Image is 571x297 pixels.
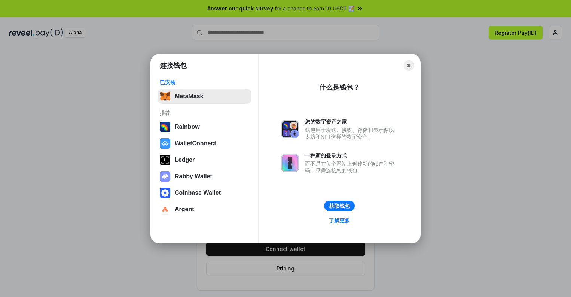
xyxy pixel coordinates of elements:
div: 钱包用于发送、接收、存储和显示像以太坊和NFT这样的数字资产。 [305,127,398,140]
button: MetaMask [158,89,251,104]
div: MetaMask [175,93,203,100]
img: svg+xml,%3Csvg%20width%3D%2228%22%20height%3D%2228%22%20viewBox%3D%220%200%2028%2028%22%20fill%3D... [160,138,170,149]
button: Close [404,60,414,71]
div: 已安装 [160,79,249,86]
div: Rabby Wallet [175,173,212,180]
img: svg+xml,%3Csvg%20width%3D%2228%22%20height%3D%2228%22%20viewBox%3D%220%200%2028%2028%22%20fill%3D... [160,204,170,215]
img: svg+xml,%3Csvg%20xmlns%3D%22http%3A%2F%2Fwww.w3.org%2F2000%2Fsvg%22%20width%3D%2228%22%20height%3... [160,155,170,165]
img: svg+xml,%3Csvg%20xmlns%3D%22http%3A%2F%2Fwww.w3.org%2F2000%2Fsvg%22%20fill%3D%22none%22%20viewBox... [281,154,299,172]
img: svg+xml,%3Csvg%20fill%3D%22none%22%20height%3D%2233%22%20viewBox%3D%220%200%2035%2033%22%20width%... [160,91,170,101]
div: 什么是钱包？ [319,83,360,92]
button: 获取钱包 [324,201,355,211]
img: svg+xml,%3Csvg%20width%3D%2228%22%20height%3D%2228%22%20viewBox%3D%220%200%2028%2028%22%20fill%3D... [160,188,170,198]
div: WalletConnect [175,140,216,147]
img: svg+xml,%3Csvg%20width%3D%22120%22%20height%3D%22120%22%20viewBox%3D%220%200%20120%20120%22%20fil... [160,122,170,132]
div: 获取钱包 [329,203,350,209]
div: 而不是在每个网站上创建新的账户和密码，只需连接您的钱包。 [305,160,398,174]
button: Rabby Wallet [158,169,251,184]
button: Ledger [158,152,251,167]
button: Argent [158,202,251,217]
img: svg+xml,%3Csvg%20xmlns%3D%22http%3A%2F%2Fwww.w3.org%2F2000%2Fsvg%22%20fill%3D%22none%22%20viewBox... [281,120,299,138]
div: Rainbow [175,124,200,130]
div: 推荐 [160,110,249,116]
div: Coinbase Wallet [175,190,221,196]
button: Rainbow [158,119,251,134]
img: svg+xml,%3Csvg%20xmlns%3D%22http%3A%2F%2Fwww.w3.org%2F2000%2Fsvg%22%20fill%3D%22none%22%20viewBox... [160,171,170,182]
a: 了解更多 [324,216,354,225]
h1: 连接钱包 [160,61,187,70]
div: 一种新的登录方式 [305,152,398,159]
div: 您的数字资产之家 [305,118,398,125]
div: Ledger [175,157,195,163]
button: WalletConnect [158,136,251,151]
div: Argent [175,206,194,213]
div: 了解更多 [329,217,350,224]
button: Coinbase Wallet [158,185,251,200]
